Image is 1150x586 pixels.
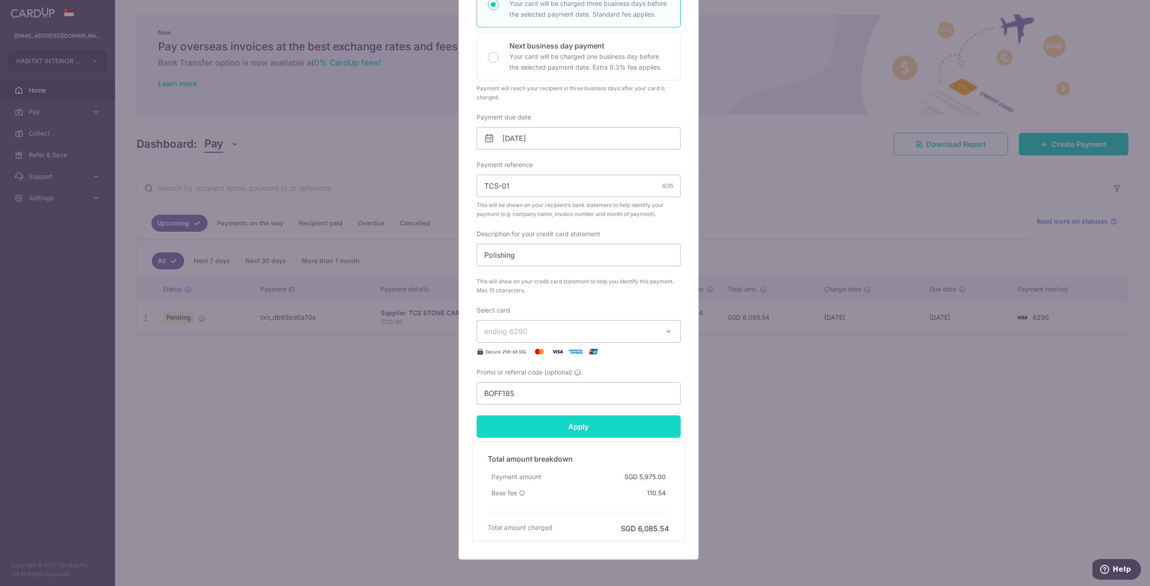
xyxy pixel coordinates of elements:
[488,469,545,485] div: Payment amount
[1092,559,1141,582] iframe: Opens a widget where you can find more information
[477,127,681,150] input: DD / MM / YYYY
[484,327,527,336] span: ending 6290
[662,181,673,190] div: 6/35
[488,523,553,532] h6: Total amount charged
[531,346,548,357] img: Mastercard
[477,368,572,377] span: Promo or referral code (optional)
[584,346,602,357] img: UnionPay
[477,320,681,343] button: ending 6290
[566,346,584,357] img: American Express
[491,489,517,498] span: Base fee
[477,229,600,238] label: Description for your credit card statement
[509,40,669,51] p: Next business day payment
[488,454,669,464] h5: Total amount breakdown
[477,201,681,219] span: This will be shown on your recipient’s bank statement to help identify your payment (e.g. company...
[643,485,669,501] div: 110.54
[477,277,681,295] span: This will show on your credit card statement to help you identify this payment. Max 15 characters.
[486,348,527,355] span: Secure 256-bit SSL
[477,415,681,438] input: Apply
[477,84,681,102] div: Payment will reach your recipient in three business days after your card is charged.
[621,523,669,534] h6: SGD 6,085.54
[477,306,510,315] label: Select card
[548,346,566,357] img: Visa
[477,113,531,122] label: Payment due date
[621,469,669,485] div: SGD 5,975.00
[477,160,533,169] label: Payment reference
[509,51,669,73] p: Your card will be charged one business day before the selected payment date. Extra 0.3% fee applies.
